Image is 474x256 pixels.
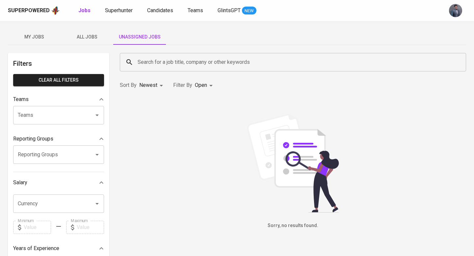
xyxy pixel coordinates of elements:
input: Value [77,221,104,234]
span: Candidates [147,7,173,13]
a: Jobs [78,7,92,15]
span: NEW [242,8,256,14]
div: Years of Experience [13,242,104,255]
span: Open [195,82,207,88]
span: All Jobs [65,33,109,41]
a: Superpoweredapp logo [8,6,60,15]
p: Teams [13,95,29,103]
p: Newest [139,81,157,89]
p: Reporting Groups [13,135,53,143]
div: Salary [13,176,104,189]
span: Unassigned Jobs [117,33,162,41]
span: Superhunter [105,7,133,13]
img: app logo [51,6,60,15]
h6: Sorry, no results found. [120,222,466,229]
div: Open [195,79,215,91]
p: Filter By [173,81,192,89]
input: Value [24,221,51,234]
b: Jobs [78,7,91,13]
span: Teams [188,7,203,13]
span: GlintsGPT [218,7,241,13]
a: Candidates [147,7,174,15]
h6: Filters [13,58,104,69]
button: Clear All filters [13,74,104,86]
a: Teams [188,7,204,15]
button: Open [92,111,102,120]
span: Clear All filters [18,76,99,84]
div: Teams [13,93,104,106]
span: My Jobs [12,33,57,41]
img: jhon@glints.com [449,4,462,17]
a: Superhunter [105,7,134,15]
img: file_searching.svg [244,114,342,213]
p: Sort By [120,81,137,89]
p: Salary [13,179,27,187]
div: Newest [139,79,165,91]
button: Open [92,150,102,159]
button: Open [92,199,102,208]
div: Reporting Groups [13,132,104,145]
a: GlintsGPT NEW [218,7,256,15]
div: Superpowered [8,7,50,14]
p: Years of Experience [13,244,59,252]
